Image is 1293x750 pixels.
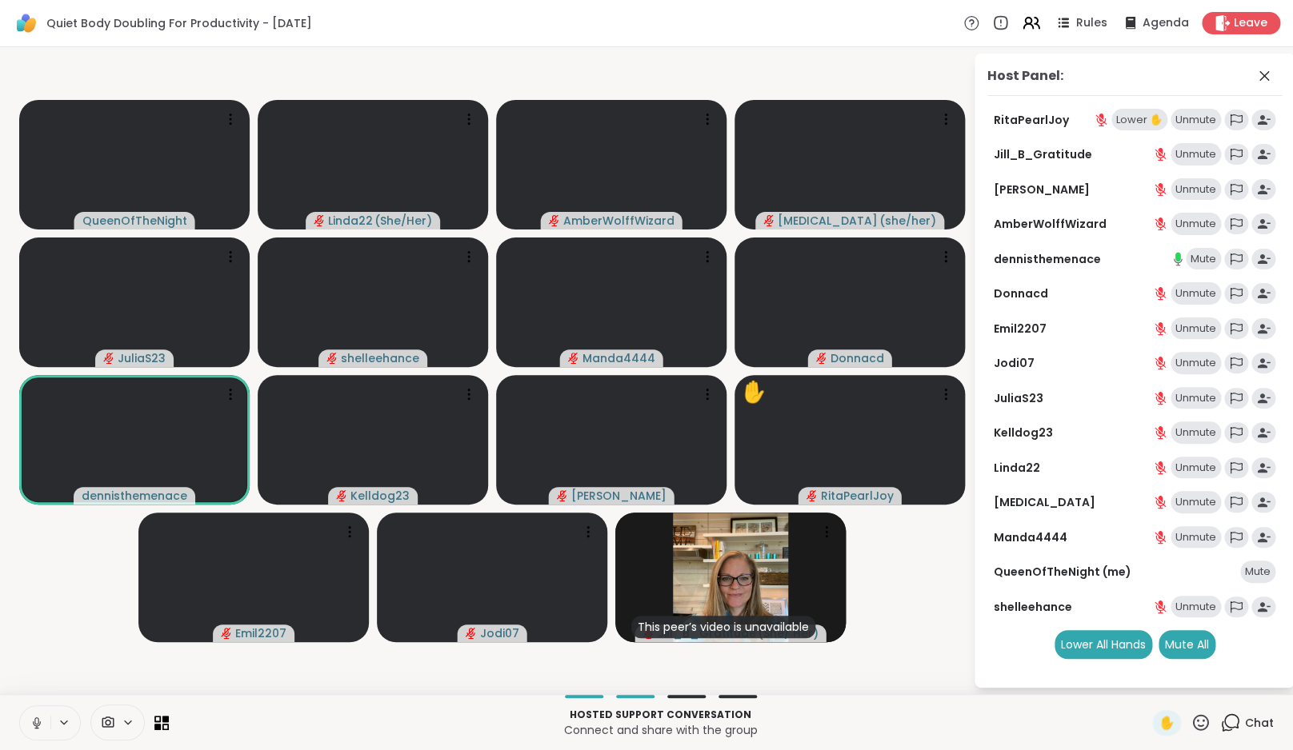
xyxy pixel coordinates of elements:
[118,350,166,366] span: JuliaS23
[994,390,1043,406] a: JuliaS23
[46,15,312,31] span: Quiet Body Doubling For Productivity - [DATE]
[994,146,1092,162] a: Jill_B_Gratitude
[763,215,775,226] span: audio-muted
[1171,491,1221,513] div: Unmute
[994,182,1090,197] a: [PERSON_NAME]
[1143,15,1189,31] span: Agenda
[994,564,1131,580] a: QueenOfTheNight (me)
[821,488,894,504] span: RitaPearlJoy
[1171,213,1221,235] div: Unmute
[374,213,432,229] span: ( She/Her )
[994,494,1095,510] a: [MEDICAL_DATA]
[1234,15,1267,31] span: Leave
[1076,15,1107,31] span: Rules
[994,251,1101,267] a: dennisthemenace
[1171,143,1221,166] div: Unmute
[221,628,232,639] span: audio-muted
[103,353,114,364] span: audio-muted
[994,425,1053,441] a: Kelldog23
[13,10,40,37] img: ShareWell Logomark
[987,66,1063,86] div: Host Panel:
[879,213,936,229] span: ( she/her )
[549,215,560,226] span: audio-muted
[994,285,1048,301] a: Donnacd
[480,625,519,641] span: Jodi07
[1055,630,1152,659] div: Lower All Hands
[831,350,884,366] span: Donnacd
[328,213,373,229] span: Linda22
[994,216,1107,232] a: AmberWolffWizard
[994,599,1072,615] a: shelleehance
[994,112,1069,128] a: RitaPearlJoy
[741,377,767,408] div: ✋
[178,722,1143,738] p: Connect and share with the group
[1171,178,1221,201] div: Unmute
[178,708,1143,722] p: Hosted support conversation
[326,353,338,364] span: audio-muted
[314,215,325,226] span: audio-muted
[1186,248,1221,270] div: Mute
[778,213,878,229] span: [MEDICAL_DATA]
[1171,109,1221,131] div: Unmute
[807,490,818,501] span: audio-muted
[1171,352,1221,374] div: Unmute
[336,490,347,501] span: audio-muted
[82,213,187,229] span: QueenOfTheNight
[563,213,675,229] span: AmberWolffWizard
[816,353,827,364] span: audio-muted
[994,529,1067,545] a: Manda4444
[1171,457,1221,479] div: Unmute
[1171,526,1221,549] div: Unmute
[1159,630,1215,659] div: Mute All
[673,513,788,642] img: Jill_B_Gratitude
[82,488,187,504] span: dennisthemenace
[1159,713,1175,732] span: ✋
[1171,596,1221,618] div: Unmute
[582,350,655,366] span: Manda4444
[1171,387,1221,409] div: Unmute
[631,616,815,638] div: This peer’s video is unavailable
[1240,561,1275,583] div: Mute
[1111,109,1167,131] div: Lower ✋
[235,625,286,641] span: Emil2207
[1171,421,1221,444] div: Unmute
[341,350,419,366] span: shelleehance
[466,628,477,639] span: audio-muted
[568,353,579,364] span: audio-muted
[1245,715,1274,731] span: Chat
[571,488,667,504] span: [PERSON_NAME]
[994,321,1047,337] a: Emil2207
[1171,282,1221,305] div: Unmute
[1171,317,1221,340] div: Unmute
[557,490,568,501] span: audio-muted
[994,460,1040,476] a: Linda22
[994,355,1035,371] a: Jodi07
[350,488,410,504] span: Kelldog23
